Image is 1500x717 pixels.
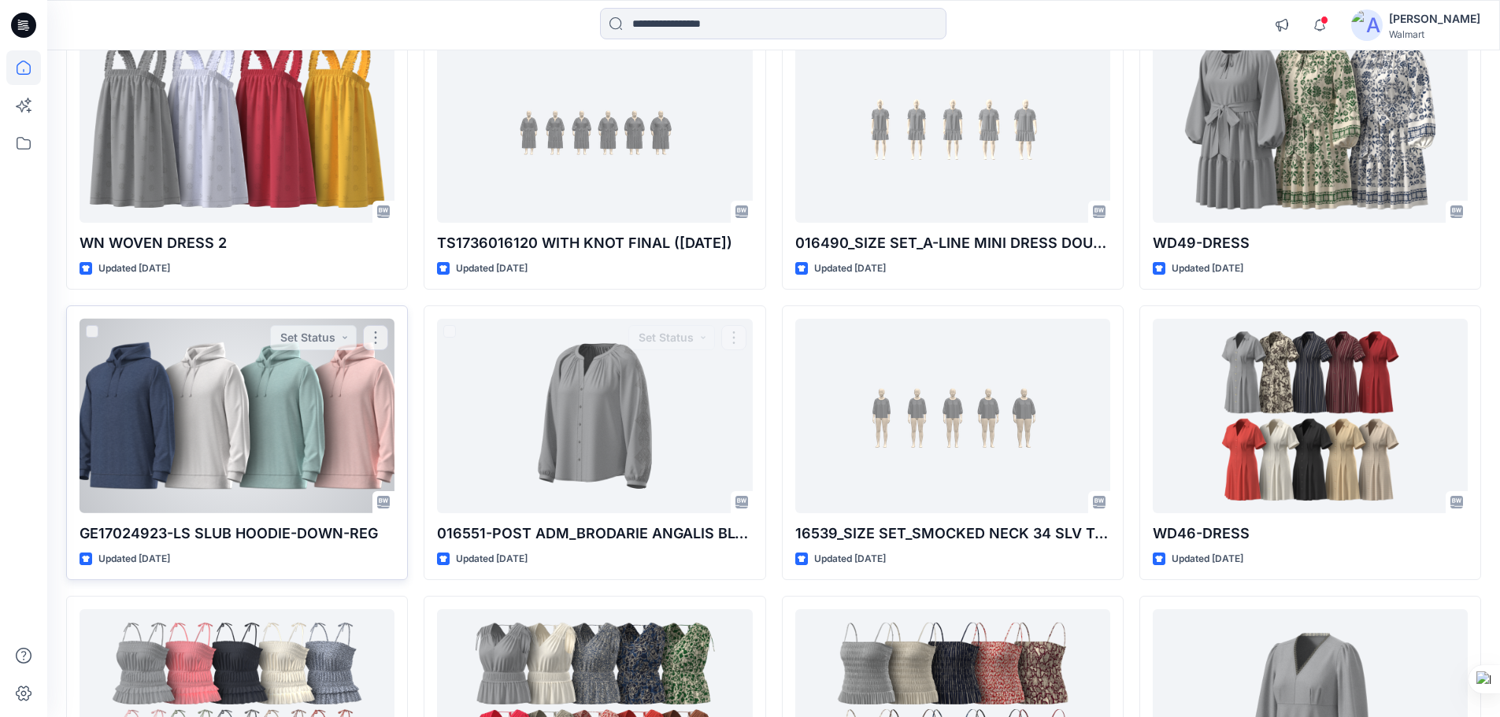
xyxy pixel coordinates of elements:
[80,28,394,223] a: WN WOVEN DRESS 2
[1153,319,1468,513] a: WD46-DRESS
[795,523,1110,545] p: 16539_SIZE SET_SMOCKED NECK 34 SLV TOP
[1172,261,1243,277] p: Updated [DATE]
[795,28,1110,223] a: 016490_SIZE SET_A-LINE MINI DRESS DOUBLE CLOTH
[1153,28,1468,223] a: WD49-DRESS
[437,232,752,254] p: TS1736016120 WITH KNOT FINAL ([DATE])
[437,523,752,545] p: 016551-POST ADM_BRODARIE ANGALIS BLOUSE
[814,551,886,567] p: Updated [DATE]
[456,551,528,567] p: Updated [DATE]
[1172,551,1243,567] p: Updated [DATE]
[80,523,394,545] p: GE17024923-LS SLUB HOODIE-DOWN-REG
[1389,9,1480,28] div: [PERSON_NAME]
[456,261,528,277] p: Updated [DATE]
[1389,28,1480,40] div: Walmart
[80,232,394,254] p: WN WOVEN DRESS 2
[1351,9,1383,41] img: avatar
[1153,523,1468,545] p: WD46-DRESS
[795,319,1110,513] a: 16539_SIZE SET_SMOCKED NECK 34 SLV TOP
[98,261,170,277] p: Updated [DATE]
[98,551,170,567] p: Updated [DATE]
[795,232,1110,254] p: 016490_SIZE SET_A-LINE MINI DRESS DOUBLE CLOTH
[814,261,886,277] p: Updated [DATE]
[437,319,752,513] a: 016551-POST ADM_BRODARIE ANGALIS BLOUSE
[437,28,752,223] a: TS1736016120 WITH KNOT FINAL (26-07-25)
[1153,232,1468,254] p: WD49-DRESS
[80,319,394,513] a: GE17024923-LS SLUB HOODIE-DOWN-REG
